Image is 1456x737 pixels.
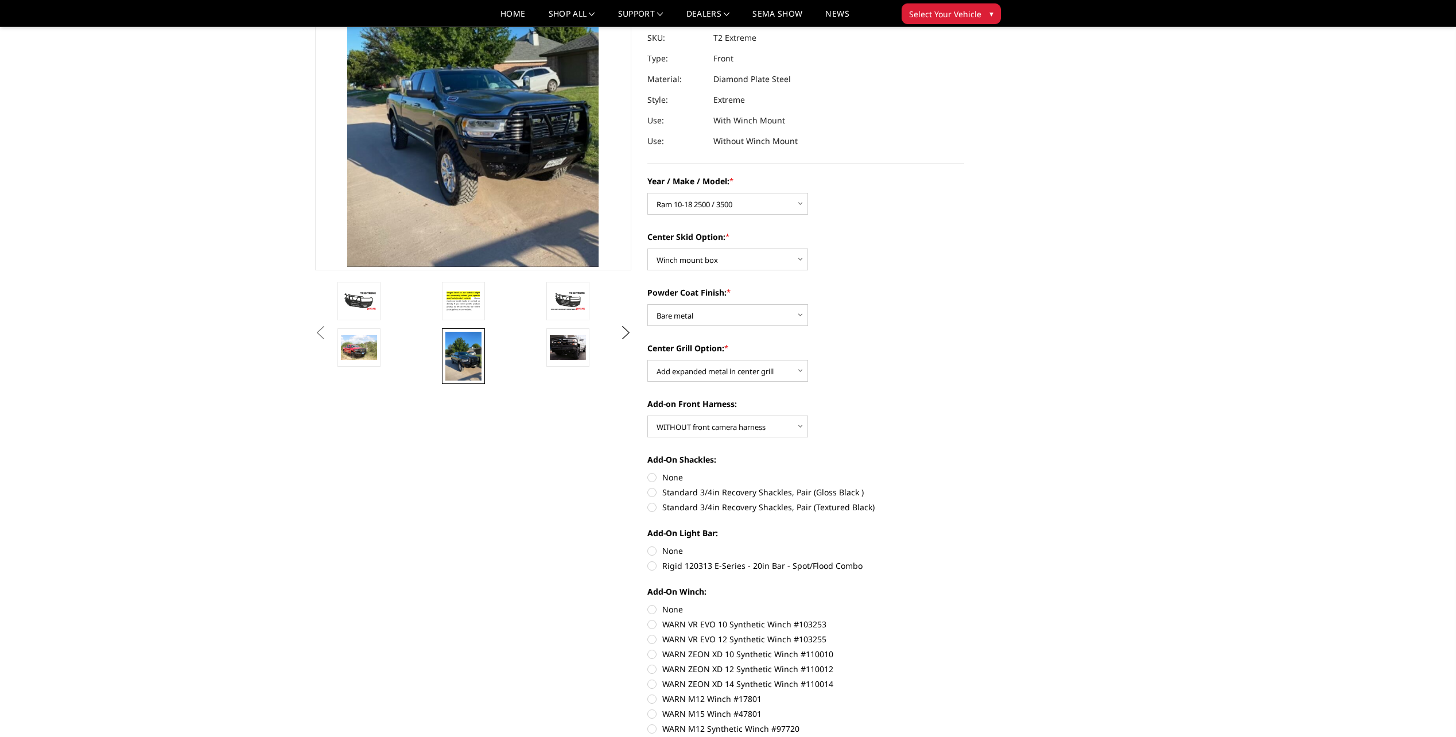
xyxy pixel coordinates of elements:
label: WARN ZEON XD 12 Synthetic Winch #110012 [647,663,964,675]
label: WARN M15 Winch #47801 [647,708,964,720]
button: Select Your Vehicle [902,3,1001,24]
label: WARN VR EVO 12 Synthetic Winch #103255 [647,633,964,645]
label: Add-On Winch: [647,585,964,598]
a: Dealers [686,10,730,26]
label: WARN VR EVO 10 Synthetic Winch #103253 [647,618,964,630]
dd: Front [713,48,733,69]
img: T2 Series - Extreme Front Bumper (receiver or winch) [341,291,377,311]
label: None [647,545,964,557]
label: Year / Make / Model: [647,175,964,187]
button: Next [617,324,634,342]
img: T2 Series - Extreme Front Bumper (receiver or winch) [341,335,377,359]
label: None [647,471,964,483]
button: Previous [312,324,329,342]
label: Add-On Shackles: [647,453,964,466]
img: T2 Series - Extreme Front Bumper (receiver or winch) [445,332,482,381]
label: WARN ZEON XD 10 Synthetic Winch #110010 [647,648,964,660]
a: Support [618,10,663,26]
dd: Without Winch Mount [713,131,798,152]
a: Home [500,10,525,26]
label: None [647,603,964,615]
label: Powder Coat Finish: [647,286,964,298]
a: SEMA Show [752,10,802,26]
label: Add-On Light Bar: [647,527,964,539]
dd: T2 Extreme [713,28,756,48]
iframe: Chat Widget [1399,682,1456,737]
dd: Diamond Plate Steel [713,69,791,90]
dt: Style: [647,90,705,110]
label: WARN M12 Synthetic Winch #97720 [647,723,964,735]
dd: Extreme [713,90,745,110]
a: News [825,10,849,26]
label: Add-on Front Harness: [647,398,964,410]
dt: SKU: [647,28,705,48]
img: T2 Series - Extreme Front Bumper (receiver or winch) [550,335,586,360]
label: WARN M12 Winch #17801 [647,693,964,705]
dt: Use: [647,131,705,152]
label: Center Skid Option: [647,231,964,243]
dt: Type: [647,48,705,69]
dt: Material: [647,69,705,90]
label: Standard 3/4in Recovery Shackles, Pair (Textured Black) [647,501,964,513]
img: T2 Series - Extreme Front Bumper (receiver or winch) [550,291,586,311]
label: Center Grill Option: [647,342,964,354]
dd: With Winch Mount [713,110,785,131]
label: Standard 3/4in Recovery Shackles, Pair (Gloss Black ) [647,486,964,498]
a: shop all [549,10,595,26]
span: ▾ [989,7,993,20]
img: T2 Series - Extreme Front Bumper (receiver or winch) [445,289,482,313]
label: WARN ZEON XD 14 Synthetic Winch #110014 [647,678,964,690]
dt: Use: [647,110,705,131]
label: Rigid 120313 E-Series - 20in Bar - Spot/Flood Combo [647,560,964,572]
span: Select Your Vehicle [909,8,981,20]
